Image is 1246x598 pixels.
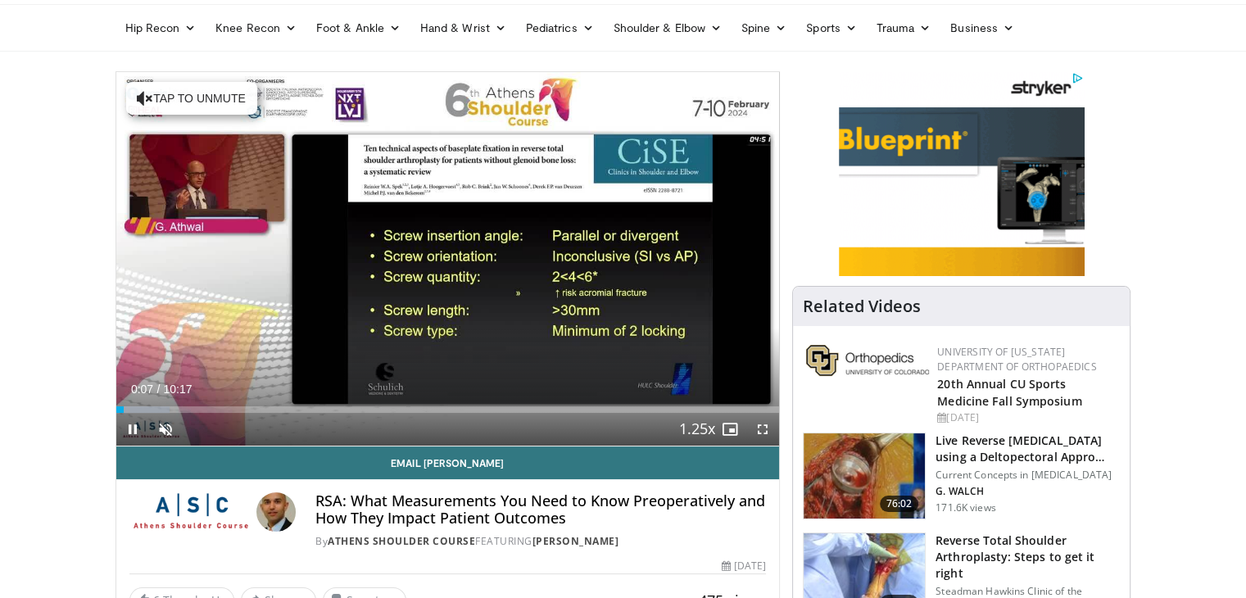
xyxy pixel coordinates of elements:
[936,469,1120,482] p: Current Concepts in [MEDICAL_DATA]
[206,11,306,44] a: Knee Recon
[796,11,867,44] a: Sports
[532,534,619,548] a: [PERSON_NAME]
[163,383,192,396] span: 10:17
[256,492,296,532] img: Avatar
[157,383,161,396] span: /
[936,485,1120,498] p: G. WALCH
[803,433,1120,519] a: 76:02 Live Reverse [MEDICAL_DATA] using a Deltopectoral Appro… Current Concepts in [MEDICAL_DATA]...
[936,532,1120,582] h3: Reverse Total Shoulder Arthroplasty: Steps to get it right
[714,413,746,446] button: Enable picture-in-picture mode
[116,446,780,479] a: Email [PERSON_NAME]
[116,413,149,446] button: Pause
[732,11,796,44] a: Spine
[746,413,779,446] button: Fullscreen
[604,11,732,44] a: Shoulder & Elbow
[131,383,153,396] span: 0:07
[722,559,766,573] div: [DATE]
[116,72,780,446] video-js: Video Player
[126,82,257,115] button: Tap to unmute
[940,11,1024,44] a: Business
[937,376,1081,409] a: 20th Annual CU Sports Medicine Fall Symposium
[116,406,780,413] div: Progress Bar
[410,11,516,44] a: Hand & Wrist
[867,11,941,44] a: Trauma
[681,413,714,446] button: Playback Rate
[328,534,475,548] a: Athens Shoulder Course
[937,345,1096,374] a: University of [US_STATE] Department of Orthopaedics
[806,345,929,376] img: 355603a8-37da-49b6-856f-e00d7e9307d3.png.150x105_q85_autocrop_double_scale_upscale_version-0.2.png
[936,433,1120,465] h3: Live Reverse [MEDICAL_DATA] using a Deltopectoral Appro…
[936,501,995,514] p: 171.6K views
[149,413,182,446] button: Unmute
[803,297,921,316] h4: Related Videos
[306,11,410,44] a: Foot & Ankle
[116,11,206,44] a: Hip Recon
[804,433,925,519] img: 684033_3.png.150x105_q85_crop-smart_upscale.jpg
[315,534,766,549] div: By FEATURING
[880,496,919,512] span: 76:02
[839,71,1085,276] iframe: Advertisement
[516,11,604,44] a: Pediatrics
[129,492,251,532] img: Athens Shoulder Course
[937,410,1117,425] div: [DATE]
[315,492,766,528] h4: RSA: What Measurements You Need to Know Preoperatively and How They Impact Patient Outcomes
